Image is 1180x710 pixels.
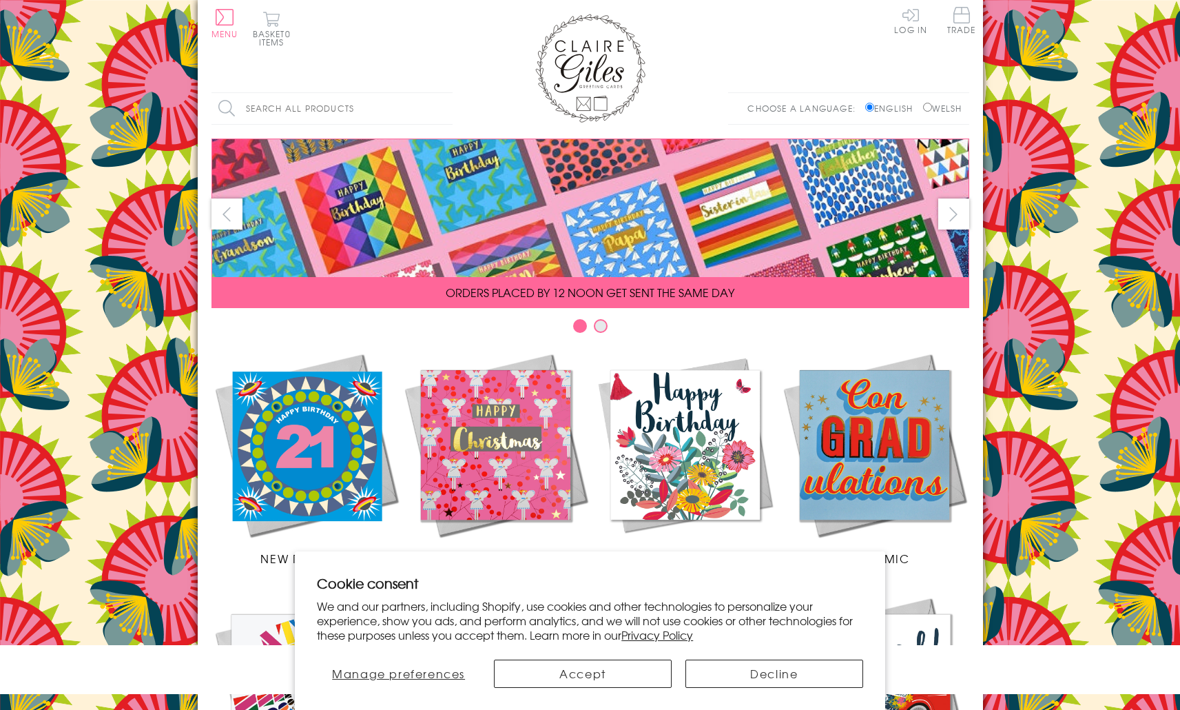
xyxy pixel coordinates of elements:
button: prev [211,199,242,230]
label: English [865,102,920,114]
a: Academic [780,350,969,567]
button: Basket0 items [253,11,291,46]
a: Trade [947,7,976,37]
span: Manage preferences [332,665,465,682]
span: Christmas [460,550,530,567]
input: Welsh [923,103,932,112]
input: Search all products [211,93,453,124]
a: Privacy Policy [621,627,693,643]
a: Birthdays [590,350,780,567]
h2: Cookie consent [317,574,863,593]
span: ORDERS PLACED BY 12 NOON GET SENT THE SAME DAY [446,284,734,301]
button: next [938,199,969,230]
p: Choose a language: [747,102,862,114]
a: Log In [894,7,927,34]
button: Carousel Page 1 (Current Slide) [573,319,587,333]
button: Carousel Page 2 [594,319,608,333]
button: Accept [494,660,672,688]
input: Search [439,93,453,124]
span: New Releases [260,550,351,567]
img: Claire Giles Greetings Cards [535,14,645,123]
span: Menu [211,28,238,40]
button: Decline [685,660,863,688]
span: 0 items [259,28,291,48]
p: We and our partners, including Shopify, use cookies and other technologies to personalize your ex... [317,599,863,642]
div: Carousel Pagination [211,318,969,340]
button: Menu [211,9,238,38]
a: Christmas [401,350,590,567]
input: English [865,103,874,112]
span: Birthdays [652,550,718,567]
a: New Releases [211,350,401,567]
label: Welsh [923,102,962,114]
span: Trade [947,7,976,34]
span: Academic [839,550,910,567]
button: Manage preferences [317,660,480,688]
